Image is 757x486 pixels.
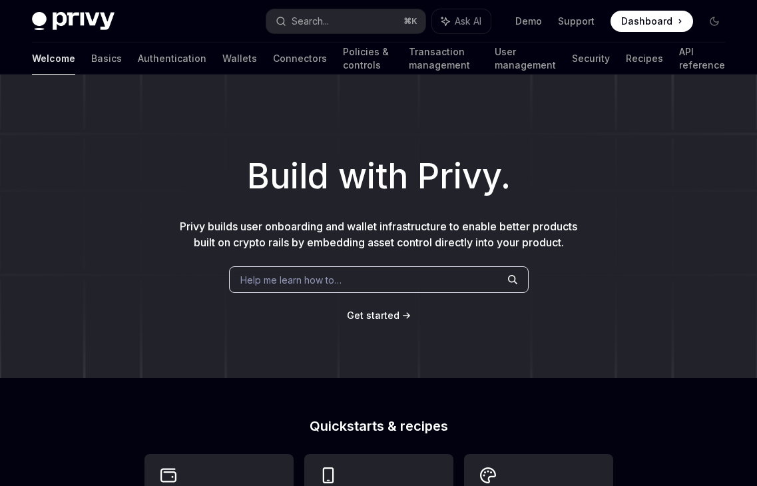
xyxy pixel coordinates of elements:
a: Security [572,43,610,75]
span: Get started [347,310,399,321]
button: Search...⌘K [266,9,425,33]
h1: Build with Privy. [21,150,736,202]
span: Privy builds user onboarding and wallet infrastructure to enable better products built on crypto ... [180,220,577,249]
button: Toggle dark mode [704,11,725,32]
a: User management [495,43,556,75]
div: Search... [292,13,329,29]
a: Recipes [626,43,663,75]
span: Dashboard [621,15,672,28]
a: Dashboard [611,11,693,32]
a: Get started [347,309,399,322]
a: Transaction management [409,43,479,75]
a: Demo [515,15,542,28]
span: ⌘ K [403,16,417,27]
button: Ask AI [432,9,491,33]
span: Help me learn how to… [240,273,342,287]
a: API reference [679,43,725,75]
a: Authentication [138,43,206,75]
img: dark logo [32,12,115,31]
a: Welcome [32,43,75,75]
h2: Quickstarts & recipes [144,419,613,433]
a: Policies & controls [343,43,393,75]
a: Support [558,15,595,28]
a: Connectors [273,43,327,75]
a: Wallets [222,43,257,75]
a: Basics [91,43,122,75]
span: Ask AI [455,15,481,28]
